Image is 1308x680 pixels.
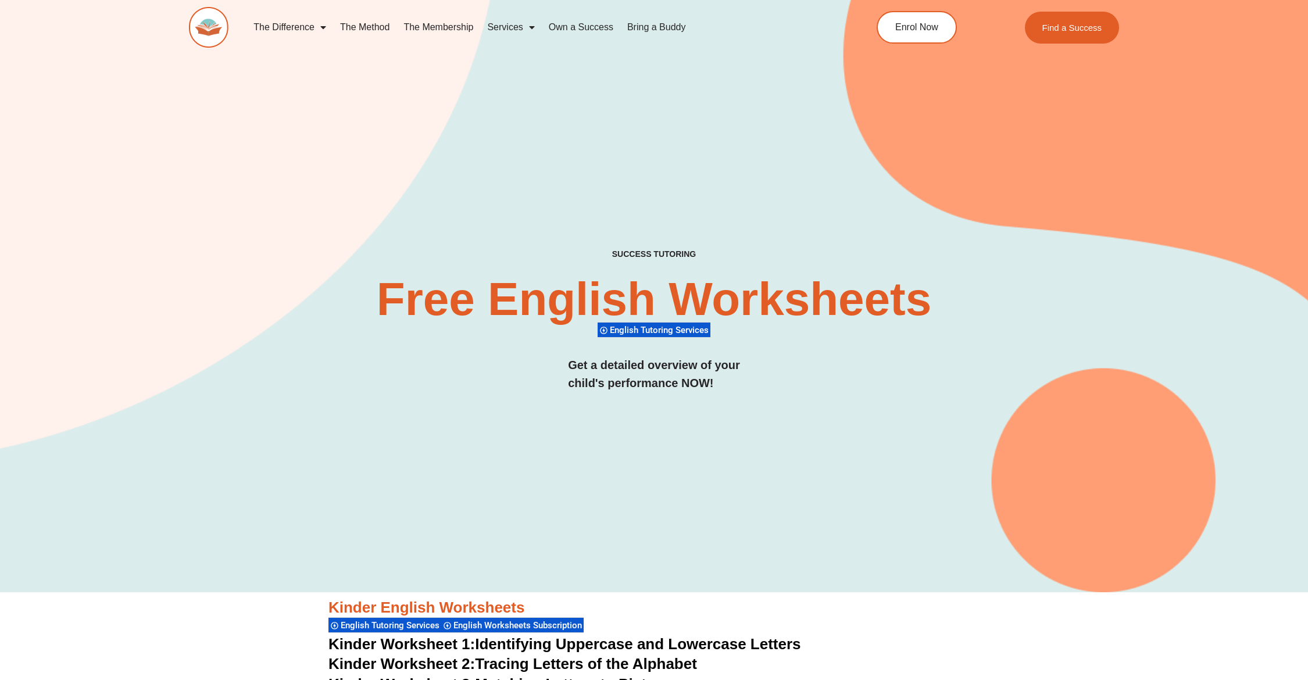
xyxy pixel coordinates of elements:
[396,14,480,41] a: The Membership
[1042,23,1102,32] span: Find a Success
[620,14,693,41] a: Bring a Buddy
[542,14,620,41] a: Own a Success
[341,620,443,631] span: English Tutoring Services
[516,249,792,259] h4: SUCCESS TUTORING​
[480,14,541,41] a: Services
[328,598,980,618] h3: Kinder English Worksheets
[328,655,697,672] a: Kinder Worksheet 2:Tracing Letters of the Alphabet
[333,14,396,41] a: The Method
[895,23,938,32] span: Enrol Now
[328,635,475,653] span: Kinder Worksheet 1:
[441,617,584,633] div: English Worksheets Subscription
[877,11,957,44] a: Enrol Now
[246,14,333,41] a: The Difference
[328,617,441,633] div: English Tutoring Services
[246,14,823,41] nav: Menu
[1024,12,1119,44] a: Find a Success
[328,655,475,672] span: Kinder Worksheet 2:
[610,325,712,335] span: English Tutoring Services
[598,322,710,338] div: English Tutoring Services
[568,356,740,392] h3: Get a detailed overview of your child's performance NOW!
[347,276,961,323] h2: Free English Worksheets​
[453,620,585,631] span: English Worksheets Subscription
[328,635,801,653] a: Kinder Worksheet 1:Identifying Uppercase and Lowercase Letters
